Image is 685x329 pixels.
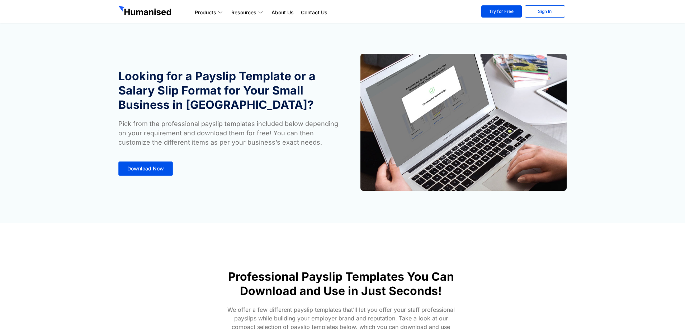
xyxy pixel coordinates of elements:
[228,8,268,17] a: Resources
[118,119,339,147] p: Pick from the professional payslip templates included below depending on your requirement and dow...
[118,6,173,17] img: GetHumanised Logo
[127,166,164,171] span: Download Now
[118,161,173,176] a: Download Now
[268,8,297,17] a: About Us
[297,8,331,17] a: Contact Us
[215,270,467,298] h1: Professional Payslip Templates You Can Download and Use in Just Seconds!
[525,5,565,18] a: Sign In
[191,8,228,17] a: Products
[118,69,339,112] h1: Looking for a Payslip Template or a Salary Slip Format for Your Small Business in [GEOGRAPHIC_DATA]?
[481,5,522,18] a: Try for Free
